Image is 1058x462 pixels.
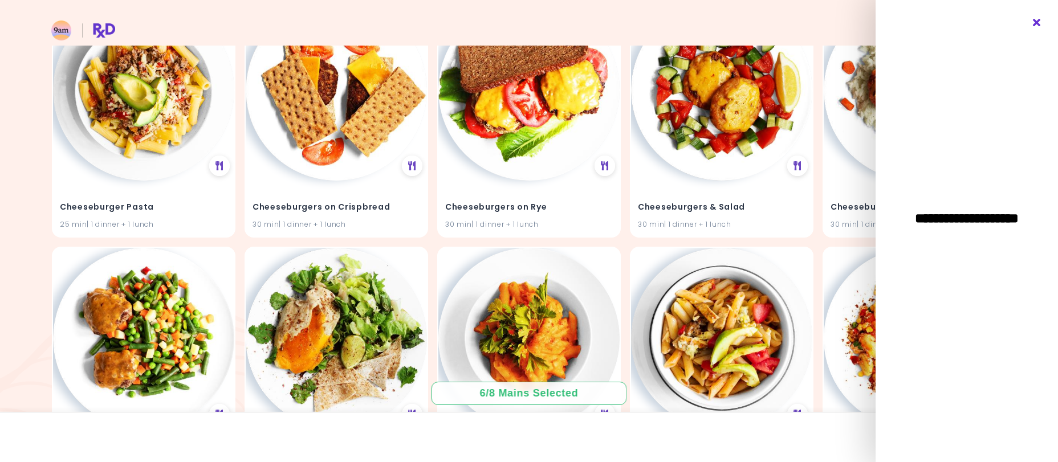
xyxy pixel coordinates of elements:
[787,404,808,424] div: See Meal Plan
[402,404,422,424] div: See Meal Plan
[445,219,613,230] div: 30 min | 1 dinner + 1 lunch
[253,219,420,230] div: 30 min | 1 dinner + 1 lunch
[595,156,615,176] div: See Meal Plan
[445,198,613,216] h4: Cheeseburgers on Rye
[60,219,227,230] div: 25 min | 1 dinner + 1 lunch
[51,21,115,40] img: RxDiet
[1032,19,1043,27] i: Close
[209,404,230,424] div: See Meal Plan
[402,156,422,176] div: See Meal Plan
[787,156,808,176] div: See Meal Plan
[831,219,998,230] div: 30 min | 1 dinner + 1 lunch
[471,386,587,400] div: 6 / 8 Mains Selected
[638,219,805,230] div: 30 min | 1 dinner + 1 lunch
[209,156,230,176] div: See Meal Plan
[253,198,420,216] h4: Cheeseburgers on Crispbread
[60,198,227,216] h4: Cheeseburger Pasta
[831,198,998,216] h4: Cheeseburgers With Rice
[638,198,805,216] h4: Cheeseburgers & Salad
